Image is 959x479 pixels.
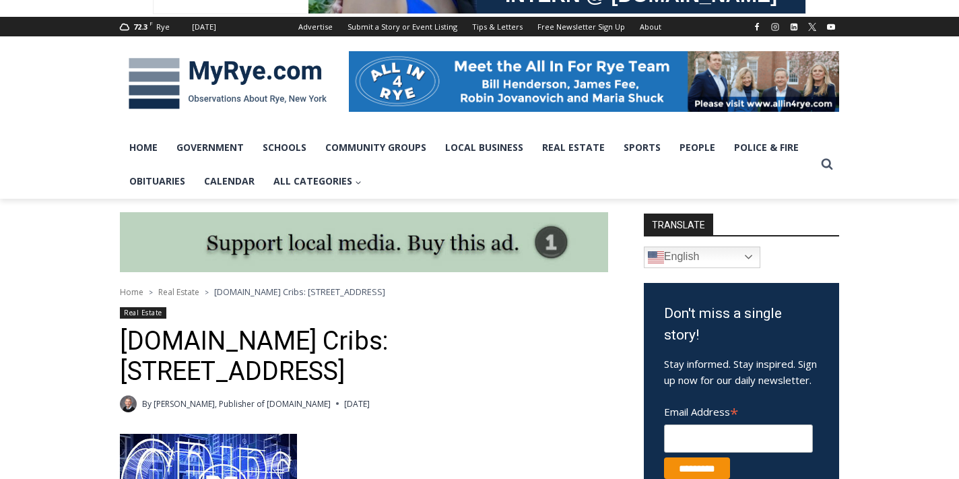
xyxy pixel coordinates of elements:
nav: Primary Navigation [120,131,815,199]
span: 72.3 [133,22,147,32]
a: Tips & Letters [465,17,530,36]
a: People [670,131,725,164]
span: Intern @ [DOMAIN_NAME] [352,134,624,164]
button: View Search Form [815,152,839,177]
h3: Don't miss a single story! [664,303,819,346]
a: [PERSON_NAME], Publisher of [DOMAIN_NAME] [154,398,331,410]
span: > [205,288,209,297]
a: Open Tues. - Sun. [PHONE_NUMBER] [1,135,135,168]
div: [DATE] [192,21,216,33]
img: All in for Rye [349,51,839,112]
a: Real Estate [533,131,614,164]
nav: Secondary Navigation [291,17,669,36]
div: "[PERSON_NAME] and I covered the [DATE] Parade, which was a really eye opening experience as I ha... [340,1,636,131]
a: Advertise [291,17,340,36]
a: YouTube [823,19,839,35]
a: Author image [120,395,137,412]
span: > [149,288,153,297]
a: X [804,19,820,35]
strong: TRANSLATE [644,214,713,235]
a: Police & Fire [725,131,808,164]
a: Free Newsletter Sign Up [530,17,632,36]
a: Linkedin [786,19,802,35]
a: Obituaries [120,164,195,198]
nav: Breadcrumbs [120,285,608,298]
a: Intern @ [DOMAIN_NAME] [324,131,653,168]
div: "the precise, almost orchestrated movements of cutting and assembling sushi and [PERSON_NAME] mak... [138,84,191,161]
img: support local media, buy this ad [120,212,608,273]
img: MyRye.com [120,49,335,119]
p: Stay informed. Stay inspired. Sign up now for our daily newsletter. [664,356,819,388]
button: Child menu of All Categories [264,164,371,198]
time: [DATE] [344,397,370,410]
div: Rye [156,21,170,33]
a: Real Estate [120,307,166,319]
a: Sports [614,131,670,164]
span: [DOMAIN_NAME] Cribs: [STREET_ADDRESS] [214,286,385,298]
label: Email Address [664,398,813,422]
a: Community Groups [316,131,436,164]
span: Open Tues. - Sun. [PHONE_NUMBER] [4,139,132,190]
span: F [150,20,153,27]
a: Schools [253,131,316,164]
a: Calendar [195,164,264,198]
a: Home [120,286,143,298]
a: Home [120,131,167,164]
a: Government [167,131,253,164]
a: Real Estate [158,286,199,298]
a: Facebook [749,19,765,35]
a: Submit a Story or Event Listing [340,17,465,36]
a: Local Business [436,131,533,164]
img: en [648,249,664,265]
span: By [142,397,152,410]
a: About [632,17,669,36]
h1: [DOMAIN_NAME] Cribs: [STREET_ADDRESS] [120,326,608,387]
a: Instagram [767,19,783,35]
a: English [644,247,760,268]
